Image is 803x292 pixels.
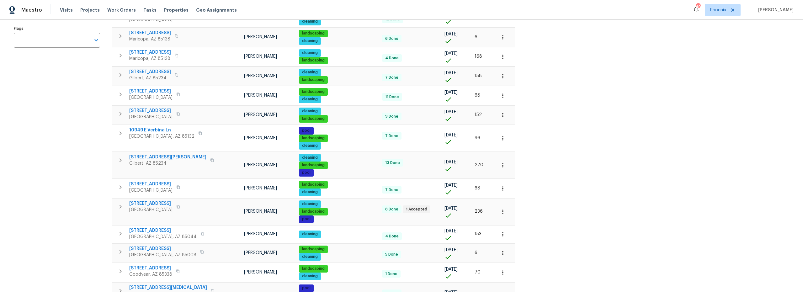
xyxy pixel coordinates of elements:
[475,251,477,255] span: 6
[300,273,320,279] span: cleaning
[475,113,482,117] span: 152
[403,207,430,212] span: 1 Accepted
[475,54,482,59] span: 168
[383,271,400,277] span: 1 Done
[244,163,277,167] span: [PERSON_NAME]
[383,133,401,139] span: 7 Done
[129,75,171,81] span: Gilbert, AZ 85234
[383,207,401,212] span: 8 Done
[300,155,320,160] span: cleaning
[300,58,327,63] span: landscaping
[244,93,277,98] span: [PERSON_NAME]
[756,7,794,13] span: [PERSON_NAME]
[244,54,277,59] span: [PERSON_NAME]
[475,74,482,78] span: 158
[196,7,237,13] span: Geo Assignments
[143,8,157,12] span: Tasks
[244,270,277,274] span: [PERSON_NAME]
[129,187,173,194] span: [GEOGRAPHIC_DATA]
[444,267,458,272] span: [DATE]
[383,187,401,193] span: 7 Done
[475,232,481,236] span: 153
[383,75,401,80] span: 7 Done
[475,209,483,214] span: 236
[129,284,207,291] span: [STREET_ADDRESS][MEDICAL_DATA]
[300,216,313,222] span: pool
[129,94,173,101] span: [GEOGRAPHIC_DATA]
[300,162,327,168] span: landscaping
[383,252,401,257] span: 5 Done
[129,56,171,62] span: Maricopa, AZ 85138
[244,186,277,190] span: [PERSON_NAME]
[300,201,320,207] span: cleaning
[164,7,189,13] span: Properties
[92,36,101,45] button: Open
[383,234,401,239] span: 4 Done
[383,114,401,119] span: 9 Done
[244,209,277,214] span: [PERSON_NAME]
[129,271,172,278] span: Goodyear, AZ 85338
[244,232,277,236] span: [PERSON_NAME]
[300,254,320,259] span: cleaning
[129,127,194,133] span: 10949 E Verbina Ln
[475,186,480,190] span: 68
[129,265,172,271] span: [STREET_ADDRESS]
[300,247,327,252] span: landscaping
[129,69,171,75] span: [STREET_ADDRESS]
[244,251,277,255] span: [PERSON_NAME]
[244,136,277,140] span: [PERSON_NAME]
[300,209,327,214] span: landscaping
[244,35,277,39] span: [PERSON_NAME]
[21,7,42,13] span: Maestro
[444,51,458,56] span: [DATE]
[300,116,327,121] span: landscaping
[475,35,477,39] span: 6
[444,160,458,164] span: [DATE]
[300,97,320,102] span: cleaning
[300,189,320,195] span: cleaning
[444,248,458,252] span: [DATE]
[383,56,401,61] span: 4 Done
[444,133,458,137] span: [DATE]
[80,7,100,13] span: Projects
[244,74,277,78] span: [PERSON_NAME]
[300,70,320,75] span: cleaning
[300,50,320,56] span: cleaning
[444,206,458,211] span: [DATE]
[300,285,313,291] span: pool
[129,246,196,252] span: [STREET_ADDRESS]
[300,266,327,271] span: landscaping
[444,110,458,114] span: [DATE]
[300,19,320,24] span: cleaning
[129,49,171,56] span: [STREET_ADDRESS]
[129,108,173,114] span: [STREET_ADDRESS]
[129,160,206,167] span: Gilbert, AZ 85234
[300,128,313,133] span: pool
[710,7,726,13] span: Phoenix
[383,160,402,166] span: 13 Done
[129,252,196,258] span: [GEOGRAPHIC_DATA], AZ 85008
[129,114,173,120] span: [GEOGRAPHIC_DATA]
[129,234,197,240] span: [GEOGRAPHIC_DATA], AZ 85044
[300,231,320,237] span: cleaning
[129,154,206,160] span: [STREET_ADDRESS][PERSON_NAME]
[300,38,320,44] span: cleaning
[129,227,197,234] span: [STREET_ADDRESS]
[129,36,171,42] span: Maricopa, AZ 85138
[129,17,173,23] span: [GEOGRAPHIC_DATA]
[107,7,136,13] span: Work Orders
[300,170,313,175] span: pool
[129,207,173,213] span: [GEOGRAPHIC_DATA]
[129,200,173,207] span: [STREET_ADDRESS]
[475,93,480,98] span: 68
[383,36,401,41] span: 6 Done
[444,183,458,188] span: [DATE]
[300,135,327,141] span: landscaping
[300,31,327,36] span: landscaping
[129,181,173,187] span: [STREET_ADDRESS]
[696,4,700,10] div: 40
[383,94,401,100] span: 11 Done
[475,163,483,167] span: 270
[129,133,194,140] span: [GEOGRAPHIC_DATA], AZ 85132
[475,270,481,274] span: 70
